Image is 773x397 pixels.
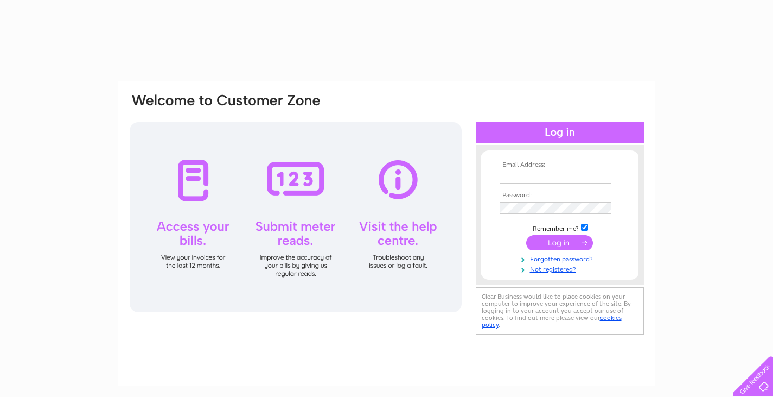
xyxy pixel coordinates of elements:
th: Password: [497,192,623,199]
a: Not registered? [500,263,623,274]
th: Email Address: [497,161,623,169]
td: Remember me? [497,222,623,233]
a: Forgotten password? [500,253,623,263]
a: cookies policy [482,314,622,329]
div: Clear Business would like to place cookies on your computer to improve your experience of the sit... [476,287,644,335]
input: Submit [526,235,593,250]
